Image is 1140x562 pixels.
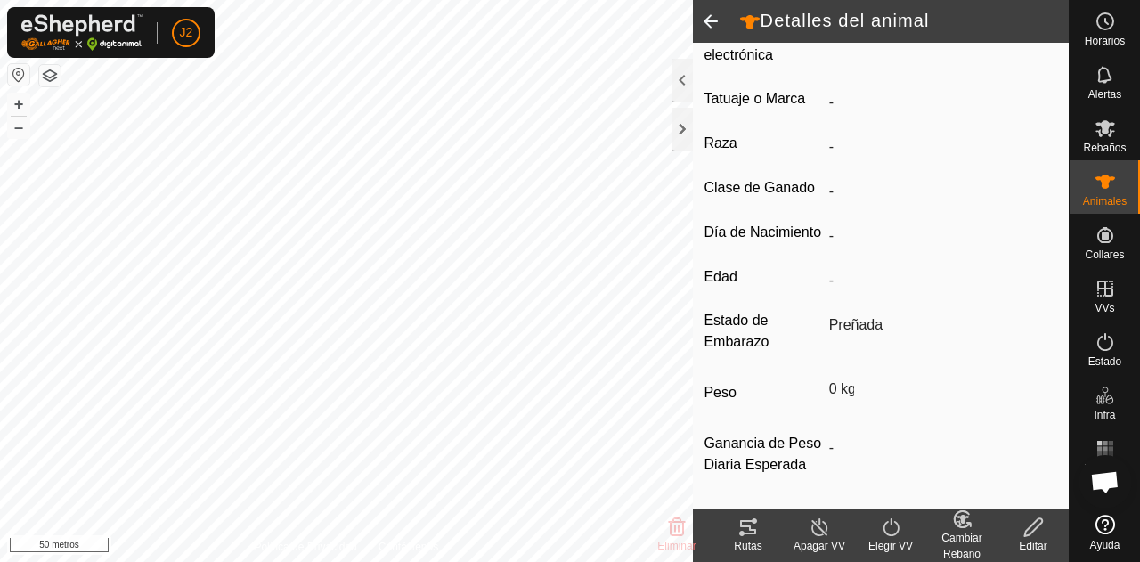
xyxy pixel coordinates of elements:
[704,436,821,472] font: Ganancia de Peso Diaria Esperada
[1085,248,1124,261] font: Collares
[1088,88,1121,101] font: Alertas
[704,313,769,349] font: Estado de Embarazo
[8,64,29,86] button: Restablecer Mapa
[734,540,761,552] font: Rutas
[794,540,845,552] font: Apagar VV
[1094,409,1115,421] font: Infra
[1095,302,1114,314] font: VVs
[8,117,29,138] button: –
[8,94,29,115] button: +
[379,539,438,555] a: Contáctenos
[1083,195,1127,208] font: Animales
[1085,35,1125,47] font: Horarios
[180,25,193,39] font: J2
[704,224,821,240] font: Día de Nacimiento
[14,118,23,136] font: –
[704,269,737,284] font: Edad
[379,541,438,553] font: Contáctenos
[941,532,981,560] font: Cambiar Rebaño
[704,91,805,106] font: Tatuaje o Marca
[704,385,736,400] font: Peso
[868,540,913,552] font: Elegir VV
[704,180,815,195] font: Clase de Ganado
[1084,462,1126,485] font: Mapa de Calor
[14,94,24,113] font: +
[21,14,142,51] img: Logotipo de Gallagher
[1070,508,1140,558] a: Ayuda
[1019,540,1046,552] font: Editar
[254,539,356,555] a: Política de Privacidad
[1090,539,1120,551] font: Ayuda
[761,11,930,30] font: Detalles del animal
[254,541,356,553] font: Política de Privacidad
[39,65,61,86] button: Capas del Mapa
[704,135,737,151] font: Raza
[1088,355,1121,368] font: Estado
[657,540,696,552] font: Eliminar
[1083,142,1126,154] font: Rebaños
[1079,455,1132,509] div: Chat abierto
